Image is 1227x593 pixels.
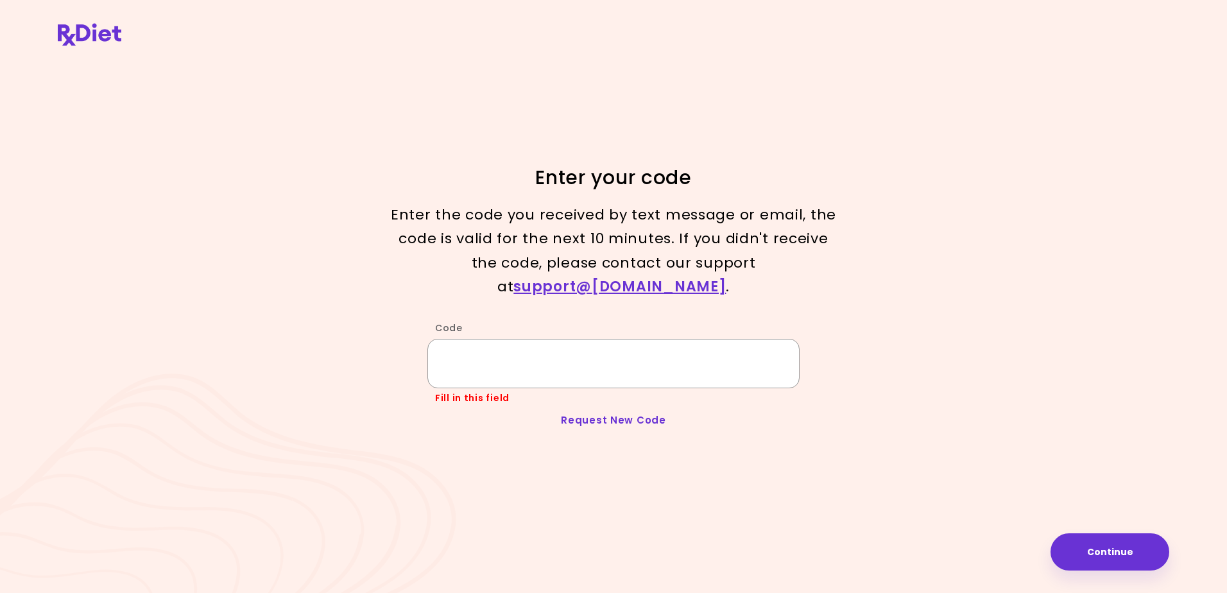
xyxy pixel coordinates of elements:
h1: Enter your code [389,165,838,190]
a: support@[DOMAIN_NAME] [513,277,726,296]
a: Request New Code [561,413,666,427]
img: RxDiet [58,23,121,46]
div: Fill in this field [427,391,800,405]
label: Code [427,322,463,334]
button: Continue [1051,533,1169,571]
p: Enter the code you received by text message or email, the code is valid for the next 10 minutes. ... [389,203,838,299]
